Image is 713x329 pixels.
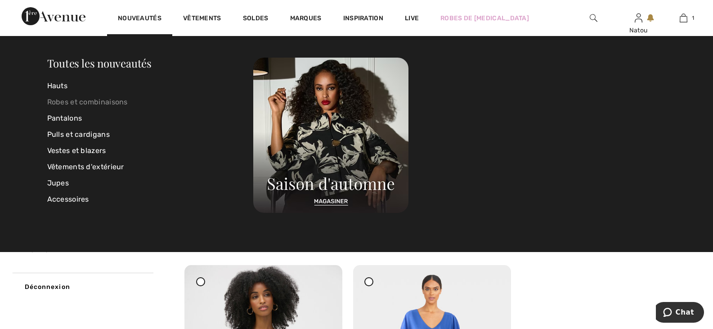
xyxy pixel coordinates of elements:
[47,56,152,70] a: Toutes les nouveautés
[656,302,704,324] iframe: Ouvre un widget dans lequel vous pouvez chatter avec l’un de nos agents
[47,191,254,207] a: Accessoires
[47,78,254,94] a: Hauts
[635,14,642,22] a: Se connecter
[243,14,269,24] a: Soldes
[290,14,322,24] a: Marques
[440,14,529,23] a: Robes de [MEDICAL_DATA]
[47,94,254,110] a: Robes et combinaisons
[616,26,660,35] div: Natou
[12,273,153,301] a: Déconnexion
[47,159,254,175] a: Vêtements d'extérieur
[47,126,254,143] a: Pulls et cardigans
[343,14,383,24] span: Inspiration
[47,110,254,126] a: Pantalons
[47,143,254,159] a: Vestes et blazers
[680,13,687,23] img: Mon panier
[635,13,642,23] img: Mes infos
[253,58,408,213] img: 250825112755_e80b8af1c0156.jpg
[692,14,694,22] span: 1
[405,14,419,23] a: Live
[183,14,221,24] a: Vêtements
[661,13,705,23] a: 1
[590,13,597,23] img: recherche
[47,175,254,191] a: Jupes
[118,14,161,24] a: Nouveautés
[22,7,85,25] img: 1ère Avenue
